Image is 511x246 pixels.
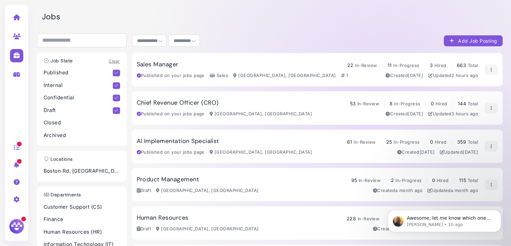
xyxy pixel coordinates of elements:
span: In-Review [357,101,379,106]
div: [GEOGRAPHIC_DATA], [GEOGRAPHIC_DATA] [156,226,258,232]
div: Yaroslav says… [5,66,128,94]
span: In-Progress [396,178,422,183]
img: Megan [8,218,25,235]
span: 663 [457,62,466,68]
span: 0 [430,139,433,145]
p: Confidential [44,94,113,102]
div: Close [117,3,129,15]
h3: Job State [40,58,76,64]
p: Human Resources (HR) [44,228,120,236]
span: Total [468,139,478,145]
p: Active 1h ago [32,8,62,15]
div: Draft [137,187,151,194]
div: Published on your jobs page [137,111,205,117]
time: Jul 17, 2025 [451,188,478,193]
div: Created [373,187,423,194]
button: Emoji picker [10,211,16,216]
div: Published on your jobs page [137,72,205,79]
button: Add Job Posting [444,35,503,46]
span: 11 [388,62,392,68]
div: [GEOGRAPHIC_DATA], [GEOGRAPHIC_DATA] [210,149,312,156]
div: Updated [427,187,478,194]
div: Created [386,111,423,117]
time: Jun 09, 2025 [408,111,423,116]
div: Updated [440,149,478,156]
span: Total [468,101,478,106]
div: Nate says… [5,114,128,129]
div: [GEOGRAPHIC_DATA], [GEOGRAPHIC_DATA] [156,187,258,194]
div: Nate says… [5,129,128,211]
span: Hired [435,139,447,145]
div: Updated [428,111,478,117]
span: In-Progress [394,101,420,106]
time: Aug 28, 2025 [451,111,478,116]
span: 0 [431,101,434,106]
div: Anything we can help with? I have some free credits for advertising on Reddit if there is a job y... [11,30,104,56]
div: Awesome, let me know which one and I'll have our team promote it!Also, our team made some updates... [5,129,109,196]
h3: Product Management [137,176,199,183]
p: Archived [44,132,120,139]
span: 95 [351,177,357,183]
div: joined the conversation [29,115,113,121]
time: Aug 25, 2025 [463,149,478,155]
h3: Departments [40,192,85,198]
p: Finance [44,216,120,223]
div: Sales [210,72,228,79]
button: Home [104,3,117,15]
span: Total [468,178,478,183]
img: Profile image for Nate [20,115,27,122]
a: Clear [109,59,120,64]
h3: Locations [40,156,76,162]
span: Hired [437,178,449,183]
div: Created [386,72,423,79]
div: of course i would like to promote a job) [31,98,122,105]
h3: Sales Manager [137,61,179,68]
button: go back [4,3,17,15]
span: 22 [347,62,354,68]
time: Apr 25, 2025 [408,73,423,78]
h2: Jobs [42,12,503,22]
div: Draft [137,226,151,232]
div: wow wow wow good news [PERSON_NAME] hello [57,70,122,90]
h1: [PERSON_NAME] [32,3,76,8]
span: 228 [347,216,356,221]
div: Yaroslav says… [5,94,128,114]
button: Send a message… [114,208,125,219]
span: In-Progress [394,139,420,145]
button: Start recording [42,211,48,216]
h3: AI Implementation Specialist [137,138,219,145]
span: In-Review [359,178,381,183]
p: Internal [44,82,113,89]
time: May 19, 2025 [420,149,435,155]
span: 144 [458,101,466,106]
b: [PERSON_NAME] [29,116,66,121]
button: Upload attachment [32,211,37,216]
span: 359 [457,139,466,145]
div: 1 [341,72,348,79]
span: Hired [434,63,446,68]
span: In-Review [355,63,377,68]
span: Total [468,63,478,68]
p: Boston Rd, [GEOGRAPHIC_DATA], [GEOGRAPHIC_DATA] [44,167,120,175]
div: Created [373,226,423,232]
div: wow wow wowgood news [PERSON_NAME]hello [52,66,128,94]
span: 2 [391,177,394,183]
span: 115 [459,177,466,183]
span: Hired [435,101,447,106]
span: In-Review [354,139,376,145]
time: Aug 28, 2025 [451,73,478,78]
span: 53 [350,101,356,106]
span: 0 [432,177,435,183]
span: 3 [430,62,433,68]
span: 8 [390,101,393,106]
div: Add Job Posting [449,37,497,44]
div: Updated [428,72,478,79]
p: Published [44,69,113,77]
h3: Human Resources [137,214,189,222]
time: Jul 17, 2025 [395,188,423,193]
div: Created [397,149,435,156]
